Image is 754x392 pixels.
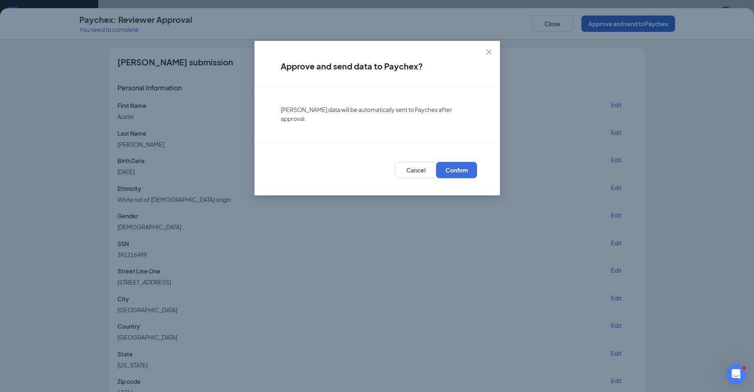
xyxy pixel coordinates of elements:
button: Cancel [395,162,436,178]
span: [PERSON_NAME] data will be automatically sent to Paychex after approval. [281,106,452,122]
span: Confirm [445,166,468,174]
h4: Approve and send data to Paychex? [281,60,474,72]
span: close [486,49,492,55]
button: Close [478,41,500,63]
button: Confirm [436,162,477,178]
iframe: Intercom live chat [726,364,746,384]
